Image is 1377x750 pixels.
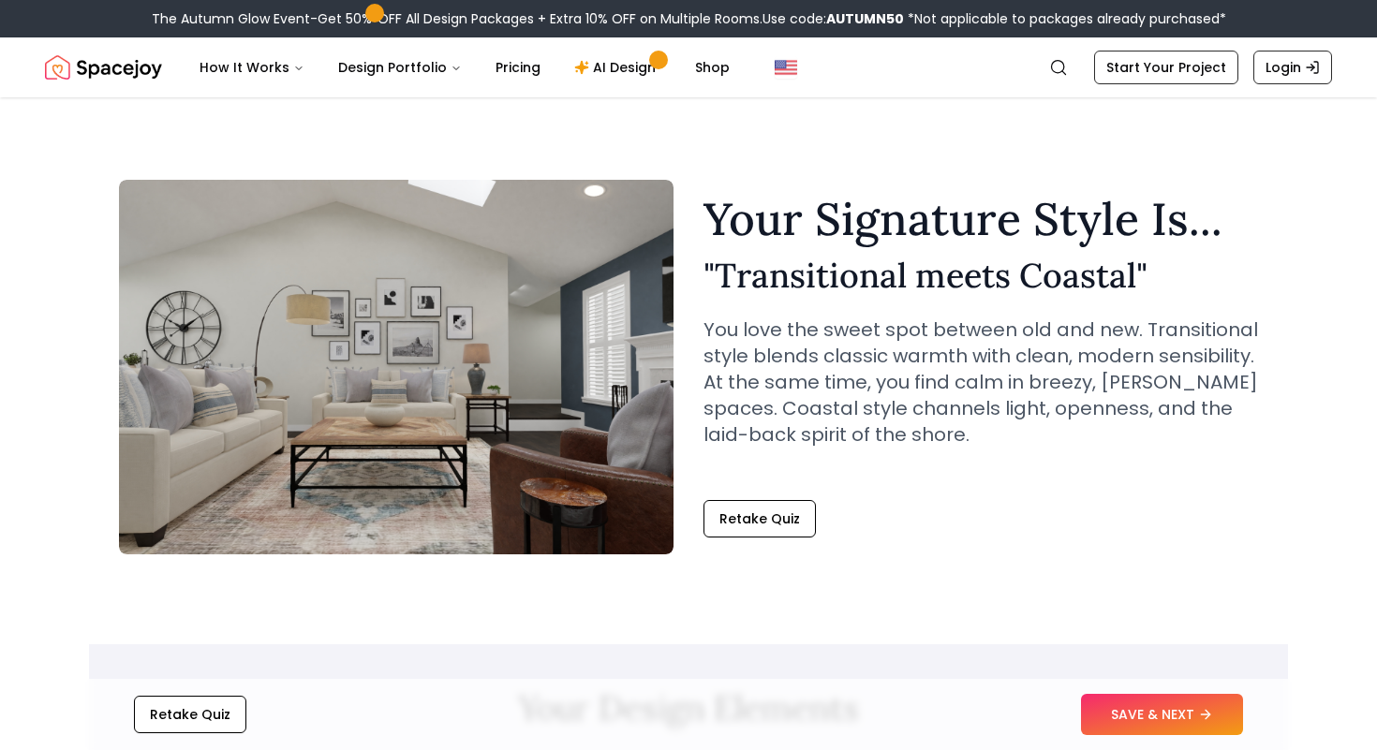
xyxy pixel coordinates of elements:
[45,49,162,86] a: Spacejoy
[1081,694,1243,735] button: SAVE & NEXT
[703,257,1258,294] h2: " Transitional meets Coastal "
[559,49,676,86] a: AI Design
[1253,51,1332,84] a: Login
[826,9,904,28] b: AUTUMN50
[680,49,745,86] a: Shop
[1094,51,1238,84] a: Start Your Project
[323,49,477,86] button: Design Portfolio
[45,37,1332,97] nav: Global
[185,49,745,86] nav: Main
[703,500,816,537] button: Retake Quiz
[185,49,319,86] button: How It Works
[481,49,555,86] a: Pricing
[134,696,246,733] button: Retake Quiz
[904,9,1226,28] span: *Not applicable to packages already purchased*
[703,316,1258,448] p: You love the sweet spot between old and new. Transitional style blends classic warmth with clean,...
[45,49,162,86] img: Spacejoy Logo
[775,56,797,79] img: United States
[703,197,1258,242] h1: Your Signature Style Is...
[763,9,904,28] span: Use code:
[119,180,674,554] img: Transitional meets Coastal Style Example
[152,9,1226,28] div: The Autumn Glow Event-Get 50% OFF All Design Packages + Extra 10% OFF on Multiple Rooms.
